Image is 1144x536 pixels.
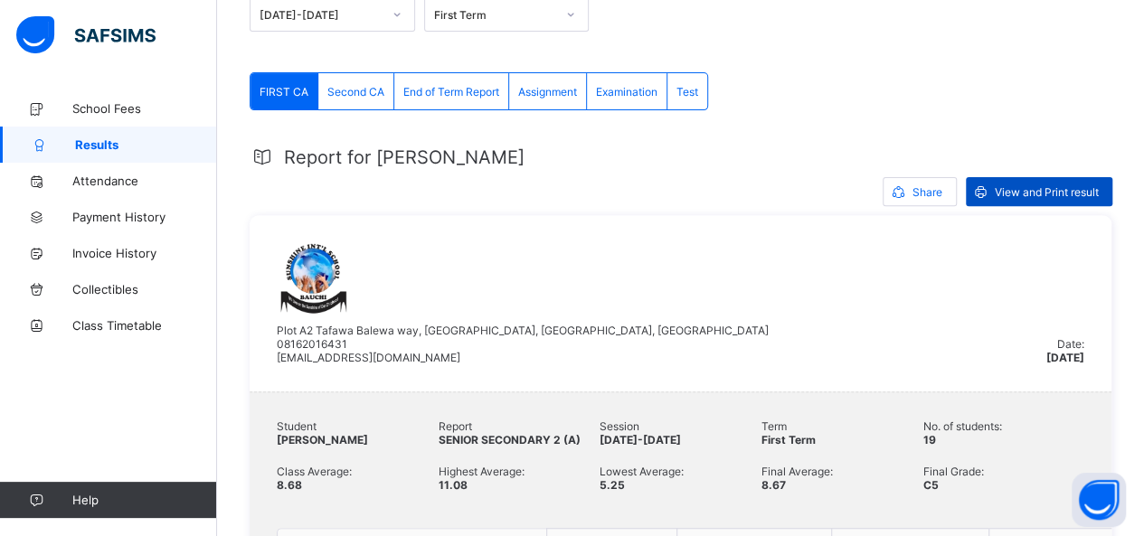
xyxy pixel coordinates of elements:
span: Second CA [327,85,384,99]
span: Assignment [518,85,577,99]
span: Report for [PERSON_NAME] [284,146,525,168]
span: SENIOR SECONDARY 2 (A) [439,433,581,447]
span: FIRST CA [260,85,308,99]
button: Open asap [1072,473,1126,527]
span: No. of students: [922,419,1084,433]
div: First Term [434,8,556,22]
span: Class Timetable [72,318,217,333]
span: Final Grade: [922,465,1084,478]
span: First Term [761,433,816,447]
span: Help [72,493,216,507]
span: Test [676,85,698,99]
span: [DATE] [1046,351,1084,364]
span: [DATE]-[DATE] [600,433,681,447]
span: Date: [1057,337,1084,351]
span: Highest Average: [439,465,600,478]
span: Plot A2 Tafawa Balewa way, [GEOGRAPHIC_DATA], [GEOGRAPHIC_DATA], [GEOGRAPHIC_DATA] 08162016431 [E... [277,324,769,364]
span: 5.25 [600,478,625,492]
span: End of Term Report [403,85,499,99]
span: 19 [922,433,935,447]
div: [DATE]-[DATE] [260,8,382,22]
span: Lowest Average: [600,465,761,478]
span: Final Average: [761,465,923,478]
span: Student [277,419,439,433]
span: Attendance [72,174,217,188]
span: Term [761,419,923,433]
span: [PERSON_NAME] [277,433,368,447]
img: safsims [16,16,156,54]
span: Payment History [72,210,217,224]
span: Results [75,137,217,152]
span: Report [439,419,600,433]
span: Invoice History [72,246,217,260]
span: Examination [596,85,657,99]
span: 8.68 [277,478,302,492]
span: School Fees [72,101,217,116]
span: C5 [922,478,938,492]
span: Collectibles [72,282,217,296]
span: View and Print result [995,185,1099,199]
span: 8.67 [761,478,786,492]
span: Share [912,185,942,199]
span: 11.08 [439,478,468,492]
span: Session [600,419,761,433]
span: Class Average: [277,465,439,478]
img: sunshine.png [277,242,349,315]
